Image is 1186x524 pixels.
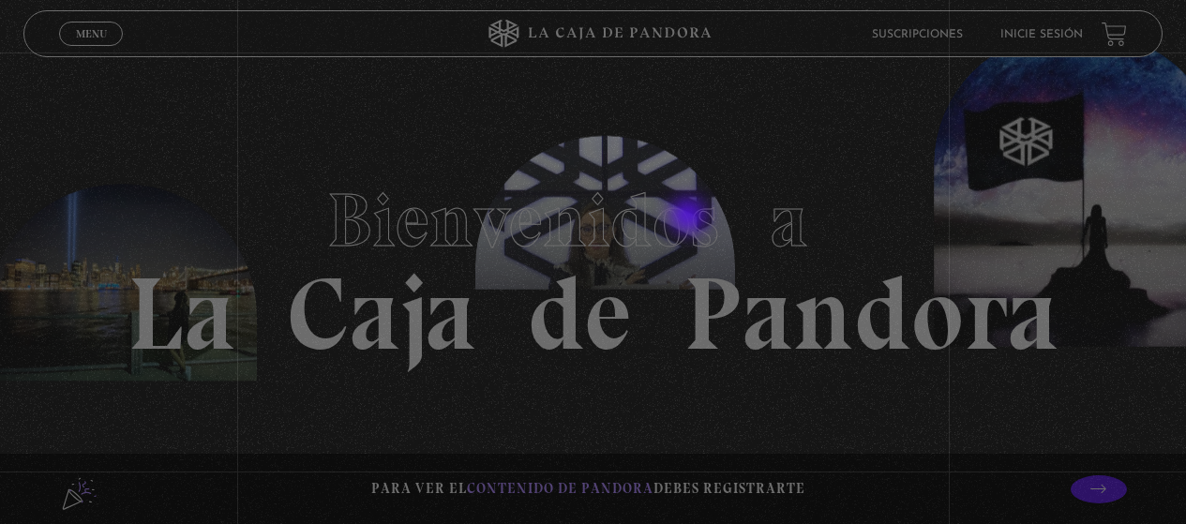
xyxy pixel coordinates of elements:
a: View your shopping cart [1102,22,1127,47]
span: contenido de Pandora [467,480,653,497]
span: Cerrar [69,44,113,57]
h1: La Caja de Pandora [128,159,1058,366]
a: Suscripciones [872,29,963,40]
span: Menu [76,28,107,39]
a: Inicie sesión [1000,29,1083,40]
p: Para ver el debes registrarte [371,476,805,502]
span: Bienvenidos a [327,175,860,265]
